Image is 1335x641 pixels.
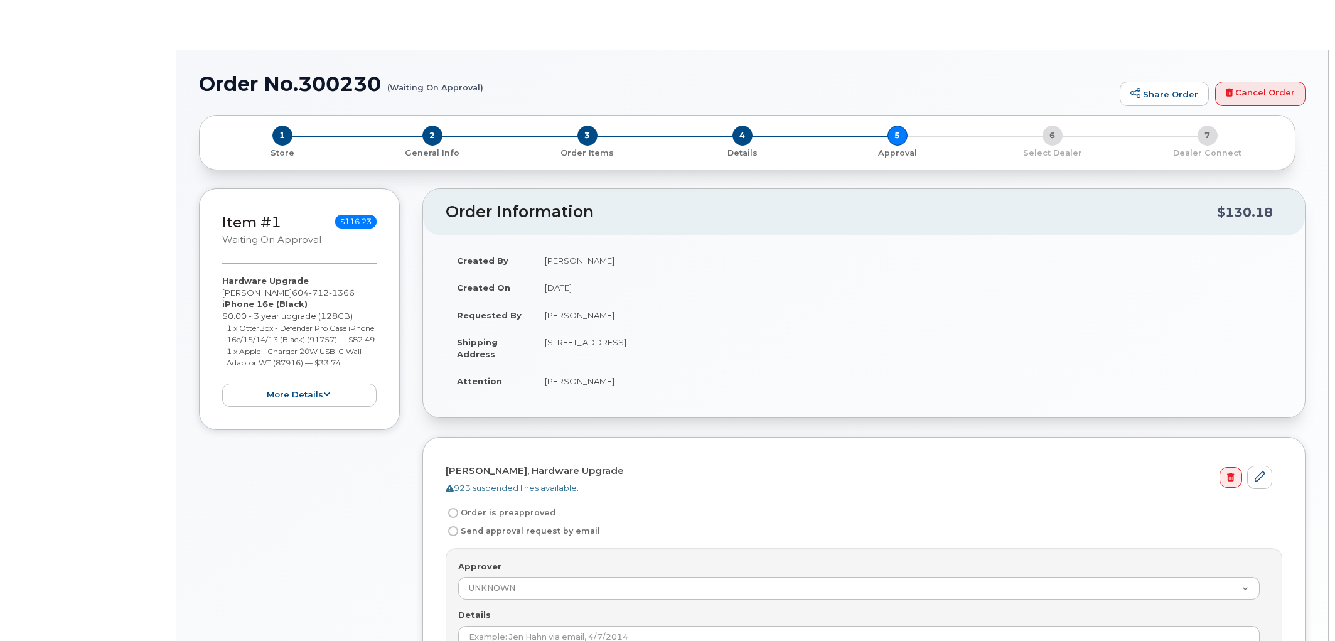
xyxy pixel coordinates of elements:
[577,126,598,146] span: 3
[665,146,820,159] a: 4 Details
[222,234,321,245] small: Waiting On Approval
[227,323,375,345] small: 1 x OtterBox - Defender Pro Case iPhone 16e/15/14/13 (Black) (91757) — $82.49
[446,203,1217,221] h2: Order Information
[360,148,505,159] p: General Info
[446,466,1272,477] h4: [PERSON_NAME], Hardware Upgrade
[732,126,753,146] span: 4
[292,288,355,298] span: 604
[515,148,660,159] p: Order Items
[533,301,1282,329] td: [PERSON_NAME]
[458,561,501,573] label: Approver
[446,524,600,539] label: Send approval request by email
[457,310,522,320] strong: Requested By
[458,609,491,621] label: Details
[309,288,329,298] span: 712
[272,126,292,146] span: 1
[457,337,498,359] strong: Shipping Address
[1217,200,1273,224] div: $130.18
[199,73,1113,95] h1: Order No.300230
[533,328,1282,367] td: [STREET_ADDRESS]
[533,274,1282,301] td: [DATE]
[222,213,281,231] a: Item #1
[510,146,665,159] a: 3 Order Items
[222,276,309,286] strong: Hardware Upgrade
[1215,82,1306,107] a: Cancel Order
[533,247,1282,274] td: [PERSON_NAME]
[387,73,483,92] small: (Waiting On Approval)
[335,215,377,229] span: $116.23
[215,148,350,159] p: Store
[355,146,510,159] a: 2 General Info
[457,283,510,293] strong: Created On
[457,376,502,386] strong: Attention
[422,126,442,146] span: 2
[222,384,377,407] button: more details
[670,148,815,159] p: Details
[448,508,458,518] input: Order is preapproved
[448,526,458,536] input: Send approval request by email
[210,146,355,159] a: 1 Store
[222,275,377,406] div: [PERSON_NAME] $0.00 - 3 year upgrade (128GB)
[222,299,308,309] strong: iPhone 16e (Black)
[227,347,362,368] small: 1 x Apple - Charger 20W USB-C Wall Adaptor WT (87916) — $33.74
[446,482,1272,494] div: 923 suspended lines available.
[457,256,508,266] strong: Created By
[446,505,555,520] label: Order is preapproved
[533,367,1282,395] td: [PERSON_NAME]
[329,288,355,298] span: 1366
[1120,82,1209,107] a: Share Order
